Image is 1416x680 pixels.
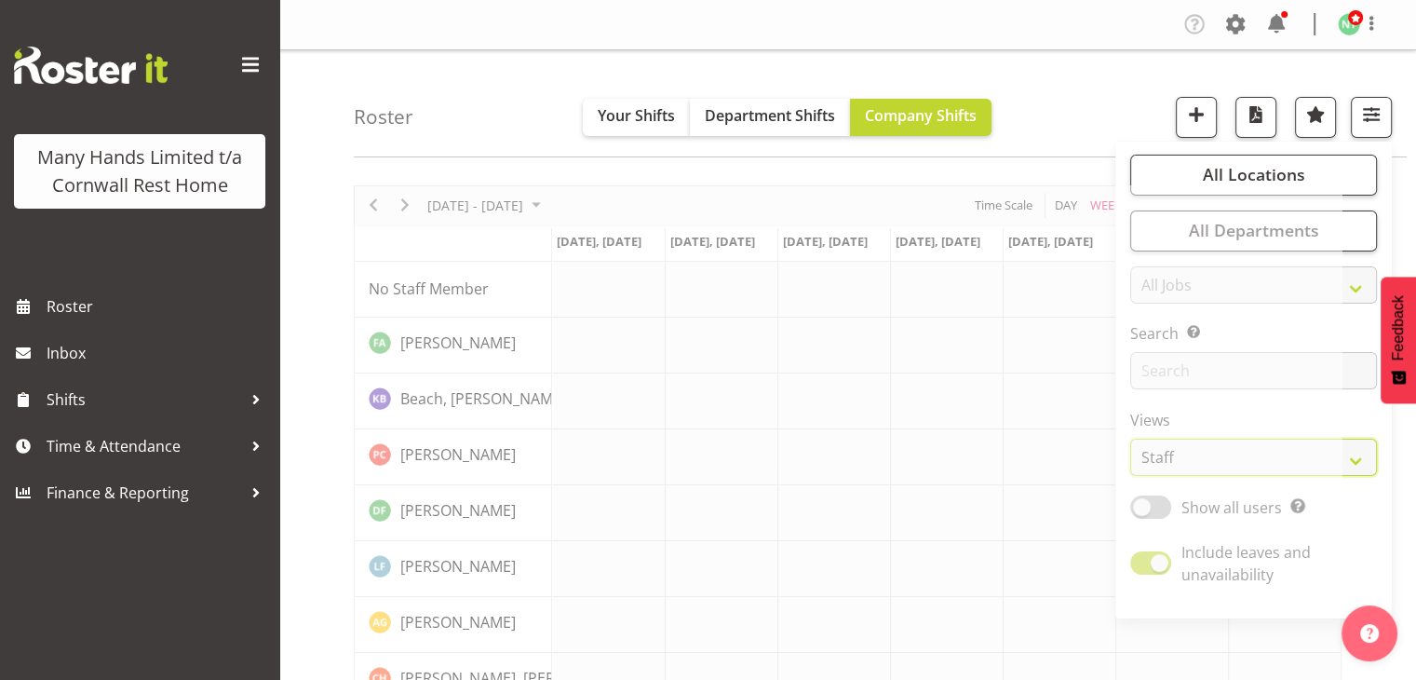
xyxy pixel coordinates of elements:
[1176,97,1217,138] button: Add a new shift
[705,105,835,126] span: Department Shifts
[1390,295,1407,360] span: Feedback
[47,479,242,507] span: Finance & Reporting
[47,292,270,320] span: Roster
[865,105,977,126] span: Company Shifts
[47,432,242,460] span: Time & Attendance
[1381,277,1416,403] button: Feedback - Show survey
[598,105,675,126] span: Your Shifts
[583,99,690,136] button: Your Shifts
[850,99,991,136] button: Company Shifts
[354,106,413,128] h4: Roster
[1295,97,1336,138] button: Highlight an important date within the roster.
[690,99,850,136] button: Department Shifts
[33,143,247,199] div: Many Hands Limited t/a Cornwall Rest Home
[1360,624,1379,643] img: help-xxl-2.png
[47,339,270,367] span: Inbox
[1338,13,1360,35] img: nicola-thompson1511.jpg
[1130,155,1377,196] button: All Locations
[47,386,242,414] span: Shifts
[14,47,168,84] img: Rosterit website logo
[1351,97,1392,138] button: Filter Shifts
[1235,97,1276,138] button: Download a PDF of the roster according to the set date range.
[1202,163,1304,185] span: All Locations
